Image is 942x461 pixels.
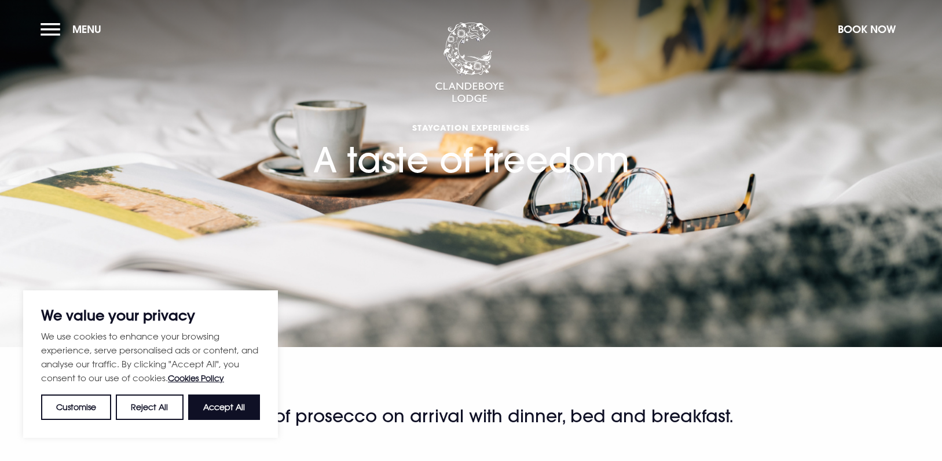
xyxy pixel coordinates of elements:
[435,23,504,104] img: Clandeboye Lodge
[168,373,224,383] a: Cookies Policy
[832,17,901,42] button: Book Now
[313,122,629,133] span: Staycation Experiences
[72,23,101,36] span: Menu
[23,290,278,438] div: We value your privacy
[313,65,629,181] h1: A taste of freedom
[41,17,107,42] button: Menu
[41,394,111,420] button: Customise
[188,394,260,420] button: Accept All
[41,329,260,385] p: We use cookies to enhance your browsing experience, serve personalised ads or content, and analys...
[195,405,746,428] h2: A glass of prosecco on arrival with dinner, bed and breakfast.
[116,394,183,420] button: Reject All
[41,308,260,322] p: We value your privacy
